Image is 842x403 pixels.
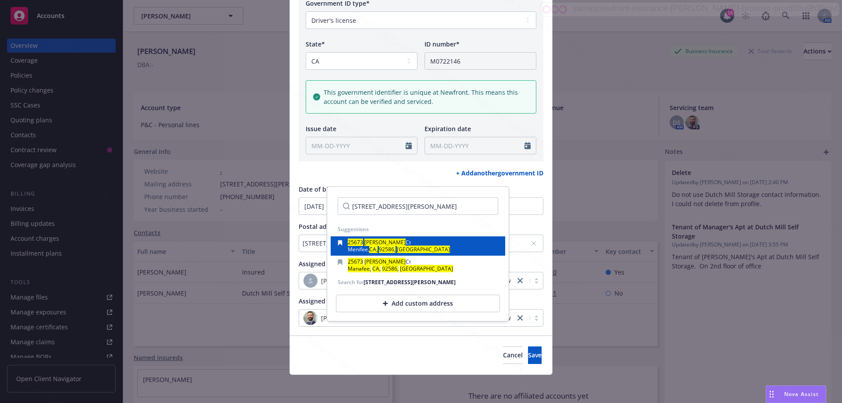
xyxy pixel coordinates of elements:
[400,265,453,272] mark: [GEOGRAPHIC_DATA]
[766,385,826,403] button: Nova Assist
[425,137,536,154] input: MM-DD-YYYY
[348,239,363,246] mark: 25673
[766,386,777,403] div: Drag to move
[303,239,531,248] div: [STREET_ADDRESS][PERSON_NAME]
[306,125,336,133] span: Issue date
[503,351,523,359] span: Cancel
[324,88,529,106] span: This government identifier is unique at Newfront. This means this account can be verified and ser...
[382,265,399,272] mark: 92586,
[321,276,576,285] span: [PERSON_NAME] ([PERSON_NAME][EMAIL_ADDRESS][PERSON_NAME][DOMAIN_NAME])
[372,265,381,272] mark: CA,
[306,40,325,48] span: State*
[331,236,505,256] button: 25673[PERSON_NAME]CtMenifee,CA,92586,[GEOGRAPHIC_DATA]
[528,346,542,364] button: Save
[303,274,510,288] span: [PERSON_NAME] ([PERSON_NAME][EMAIL_ADDRESS][PERSON_NAME][DOMAIN_NAME])
[336,295,500,312] button: Add custom address
[331,256,505,275] button: 25673[PERSON_NAME]CtManafee,CA,92586,[GEOGRAPHIC_DATA]
[306,137,417,154] input: MM-DD-YYYY
[379,246,396,253] mark: 92586,
[348,246,369,253] span: Menifee,
[406,239,411,246] span: Ct
[425,40,460,48] span: ID number*
[397,246,450,253] mark: [GEOGRAPHIC_DATA]
[364,278,456,286] div: [STREET_ADDRESS][PERSON_NAME]
[299,197,420,215] input: MM/DD/yyyy
[515,313,525,323] a: close
[299,235,543,252] button: [STREET_ADDRESS][PERSON_NAME]
[425,125,471,133] span: Expiration date
[299,297,358,305] span: Assigned producer*
[422,185,467,193] span: Phone number
[299,222,343,231] span: Postal address
[299,260,383,268] span: Assigned account manager*
[348,265,371,272] mark: Manafee,
[503,346,523,364] button: Cancel
[303,311,510,325] span: photo[PERSON_NAME] ([PERSON_NAME][EMAIL_ADDRESS][PERSON_NAME][DOMAIN_NAME])
[456,169,543,177] a: + Add another government ID
[338,197,498,215] input: Search
[784,390,819,398] span: Nova Assist
[425,52,536,70] input: Driver's license number
[338,278,456,286] div: Search for
[406,258,411,265] span: Ct
[515,275,525,286] a: close
[321,314,576,323] span: [PERSON_NAME] ([PERSON_NAME][EMAIL_ADDRESS][PERSON_NAME][DOMAIN_NAME])
[338,225,498,233] div: Suggestions
[348,258,363,265] mark: 25673
[364,258,406,265] mark: [PERSON_NAME]
[299,185,337,193] span: Date of birth
[528,351,542,359] span: Save
[364,239,406,246] mark: [PERSON_NAME]
[303,311,318,325] img: photo
[369,246,378,253] mark: CA,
